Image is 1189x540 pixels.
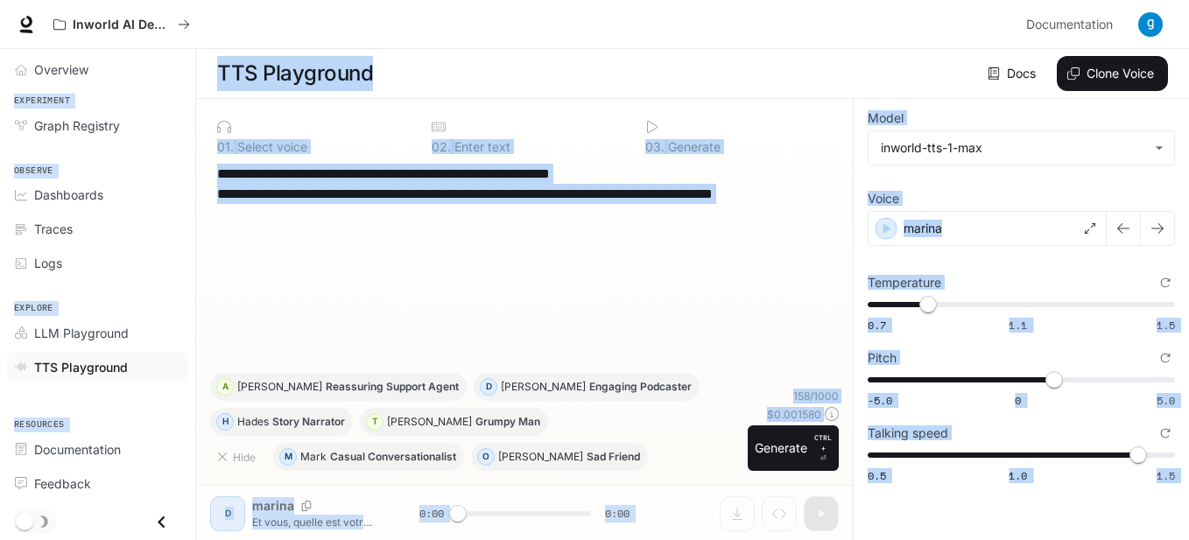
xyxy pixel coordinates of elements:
div: D [481,373,496,401]
span: Logs [34,254,62,272]
a: Dashboards [7,179,188,210]
p: Enter text [451,141,510,153]
button: T[PERSON_NAME]Grumpy Man [360,408,548,436]
div: H [217,408,233,436]
button: A[PERSON_NAME]Reassuring Support Agent [210,373,467,401]
p: Model [868,112,904,124]
button: HHadesStory Narrator [210,408,353,436]
span: Dark mode toggle [16,511,33,530]
p: CTRL + [814,432,832,453]
span: Graph Registry [34,116,120,135]
p: Engaging Podcaster [589,382,692,392]
span: TTS Playground [34,358,128,376]
button: Reset to default [1156,348,1175,368]
span: Dashboards [34,186,103,204]
span: 0 [1015,393,1021,408]
button: Close drawer [142,504,181,540]
a: Traces [7,214,188,244]
span: 1.5 [1157,318,1175,333]
p: [PERSON_NAME] [501,382,586,392]
div: inworld-tts-1-max [869,131,1174,165]
p: ⏎ [814,432,832,464]
div: M [280,443,296,471]
button: O[PERSON_NAME]Sad Friend [471,443,648,471]
a: Overview [7,54,188,85]
span: 1.0 [1009,468,1027,483]
span: Documentation [34,440,121,459]
span: 1.5 [1157,468,1175,483]
button: GenerateCTRL +⏎ [748,425,839,471]
div: inworld-tts-1-max [881,139,1146,157]
a: Documentation [1019,7,1126,42]
p: 0 1 . [217,141,234,153]
p: [PERSON_NAME] [498,452,583,462]
span: -5.0 [868,393,892,408]
a: Docs [984,56,1043,91]
span: 0.5 [868,468,886,483]
button: User avatar [1133,7,1168,42]
p: Temperature [868,277,941,289]
span: Traces [34,220,73,238]
p: Inworld AI Demos [73,18,171,32]
p: 0 3 . [645,141,665,153]
span: 1.1 [1009,318,1027,333]
button: Clone Voice [1057,56,1168,91]
p: Talking speed [868,427,948,439]
span: Feedback [34,474,91,493]
a: LLM Playground [7,318,188,348]
p: Generate [665,141,721,153]
span: LLM Playground [34,324,129,342]
button: D[PERSON_NAME]Engaging Podcaster [474,373,700,401]
p: Reassuring Support Agent [326,382,459,392]
p: Hades [237,417,269,427]
p: [PERSON_NAME] [387,417,472,427]
p: 0 2 . [432,141,451,153]
div: A [217,373,233,401]
a: Documentation [7,434,188,465]
span: 5.0 [1157,393,1175,408]
img: User avatar [1138,12,1163,37]
p: Pitch [868,352,897,364]
a: Graph Registry [7,110,188,141]
p: Mark [300,452,327,462]
a: Feedback [7,468,188,499]
span: 0.7 [868,318,886,333]
p: Voice [868,193,899,205]
button: All workspaces [46,7,198,42]
p: Select voice [234,141,307,153]
p: Grumpy Man [475,417,540,427]
p: Casual Conversationalist [330,452,456,462]
span: Documentation [1026,14,1113,36]
a: Logs [7,248,188,278]
a: TTS Playground [7,352,188,382]
button: MMarkCasual Conversationalist [273,443,464,471]
p: Sad Friend [587,452,640,462]
p: marina [904,220,942,237]
button: Hide [210,443,266,471]
div: O [478,443,494,471]
h1: TTS Playground [217,56,373,91]
button: Reset to default [1156,424,1175,443]
div: T [367,408,383,436]
span: Overview [34,60,88,79]
p: Story Narrator [272,417,345,427]
button: Reset to default [1156,273,1175,292]
p: [PERSON_NAME] [237,382,322,392]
